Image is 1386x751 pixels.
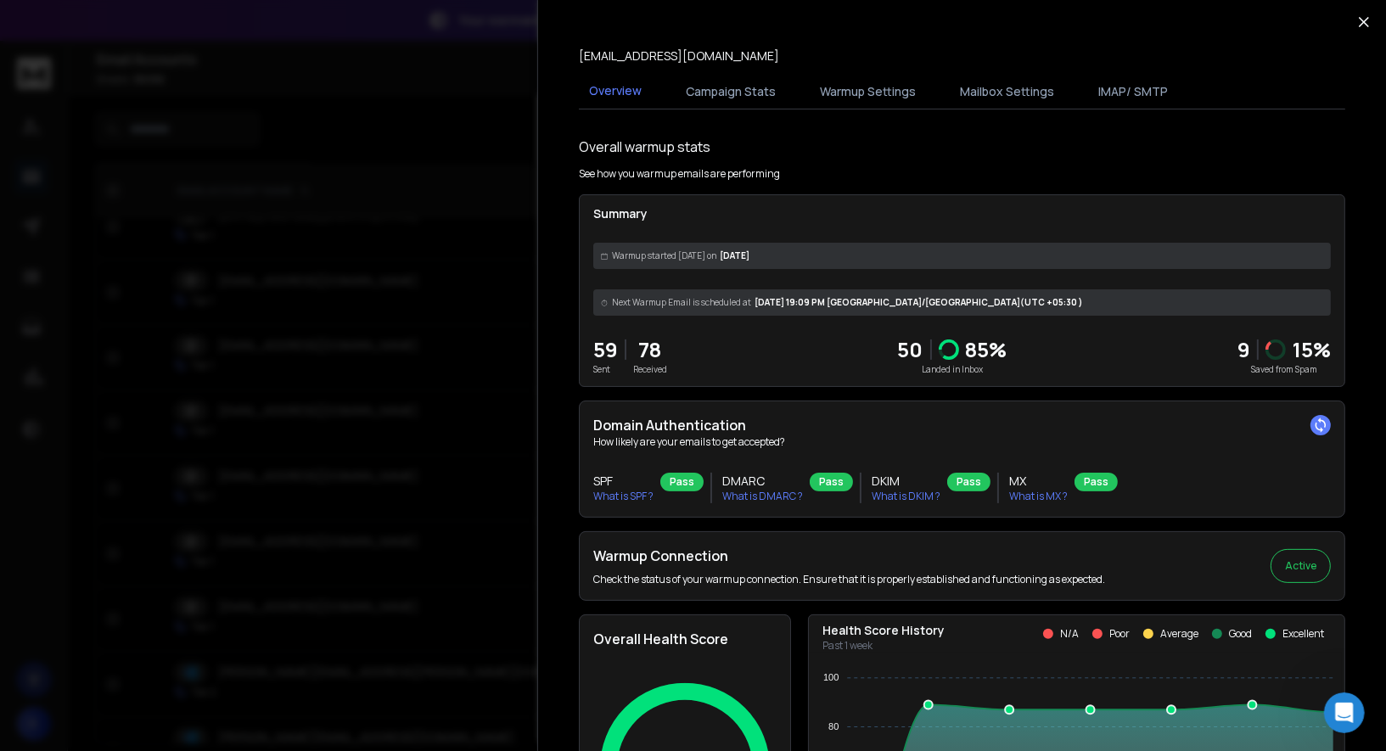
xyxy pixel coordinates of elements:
p: 15 % [1293,336,1331,363]
button: Campaign Stats [676,73,786,110]
div: My issue is the discrepancy between the HIGH health score and the number of emails going to spam [75,88,312,138]
img: Profile image for Box [48,9,76,36]
h2: Warmup Connection [593,546,1105,566]
p: N/A [1060,627,1079,641]
div: Hey Rohit, [27,317,265,333]
button: Gif picker [53,556,67,569]
span: Warmup started [DATE] on [612,249,716,262]
button: Mailbox Settings [950,73,1064,110]
h2: Overall Health Score [593,629,777,649]
div: If so many emails are going to spam, how is the health score so high? [61,149,326,203]
div: Hey Rohit,I understand what you mean now. The reason the health score didn’t drop significantly d... [14,306,278,685]
div: I understand what you mean now. The reason the health score didn’t drop significantly despite som... [27,342,265,491]
div: Rohit says… [14,149,326,216]
button: IMAP/ SMTP [1088,73,1178,110]
div: [DATE] [593,243,1331,269]
p: The team can also help [82,21,211,38]
h3: SPF [593,473,654,490]
p: What is MX ? [1009,490,1068,503]
div: Pass [810,473,853,491]
strong: 9 [1237,335,1250,363]
p: Health Score History [822,622,945,639]
div: Pass [1075,473,1118,491]
div: [DATE] 19:09 PM [GEOGRAPHIC_DATA]/[GEOGRAPHIC_DATA] (UTC +05:30 ) [593,289,1331,316]
p: Received [633,363,667,376]
button: Emoji picker [26,556,40,569]
h3: DKIM [872,473,940,490]
button: Send a message… [291,549,318,576]
p: 85 % [966,336,1007,363]
h3: DMARC [722,473,803,490]
p: Good [1229,627,1252,641]
img: Profile image for Raj [51,270,68,287]
div: Raj says… [14,306,326,722]
p: 78 [633,336,667,363]
div: Pass [947,473,990,491]
tspan: 80 [828,721,839,731]
p: 50 [898,336,923,363]
p: Excellent [1282,627,1324,641]
div: Rohit says… [14,217,326,268]
div: do you understand what I'm getting at? [63,217,326,255]
h1: Box [82,8,107,21]
textarea: Message… [14,520,325,549]
button: Warmup Settings [810,73,926,110]
p: What is DMARC ? [722,490,803,503]
p: How likely are your emails to get accepted? [593,435,1331,449]
div: My issue is the discrepancy between the HIGH health score and the number of emails going to spam [61,78,326,149]
div: Close [298,7,328,37]
p: [EMAIL_ADDRESS][DOMAIN_NAME] [579,48,779,64]
button: Active [1271,549,1331,583]
span: Next Warmup Email is scheduled at [612,296,751,309]
div: Rohit says… [14,78,326,150]
div: Pass [660,473,704,491]
p: What is SPF ? [593,490,654,503]
h2: Domain Authentication [593,415,1331,435]
p: Summary [593,205,1331,222]
p: Saved from Spam [1237,363,1331,376]
p: Landed in Inbox [898,363,1007,376]
b: [PERSON_NAME] [73,272,168,284]
button: Overview [579,72,652,111]
div: Rohit says… [14,39,326,78]
div: do you understand what I'm getting at? [76,227,312,244]
p: See how you warmup emails are performing [579,167,780,181]
p: What is DKIM ? [872,490,940,503]
div: I understand emails going to spam [92,39,326,76]
iframe: Intercom live chat [1324,692,1365,733]
h1: Overall warmup stats [579,137,710,157]
button: Start recording [108,556,121,569]
h3: MX [1009,473,1068,490]
p: Sent [593,363,618,376]
div: I understand emails going to spam [105,49,312,66]
button: Home [266,7,298,39]
p: Average [1160,627,1198,641]
tspan: 100 [823,673,839,683]
p: Check the status of your warmup connection. Ensure that it is properly established and functionin... [593,573,1105,586]
div: Raj says… [14,267,326,306]
p: 59 [593,336,618,363]
div: In your case, the number of emails that went to spam was relatively small, and since your account... [27,500,265,616]
div: If so many emails are going to spam, how is the health score so high? [75,160,312,193]
p: Past 1 week [822,639,945,653]
p: Poor [1109,627,1130,641]
div: joined the conversation [73,271,289,286]
button: Upload attachment [81,556,94,569]
button: go back [11,7,43,39]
